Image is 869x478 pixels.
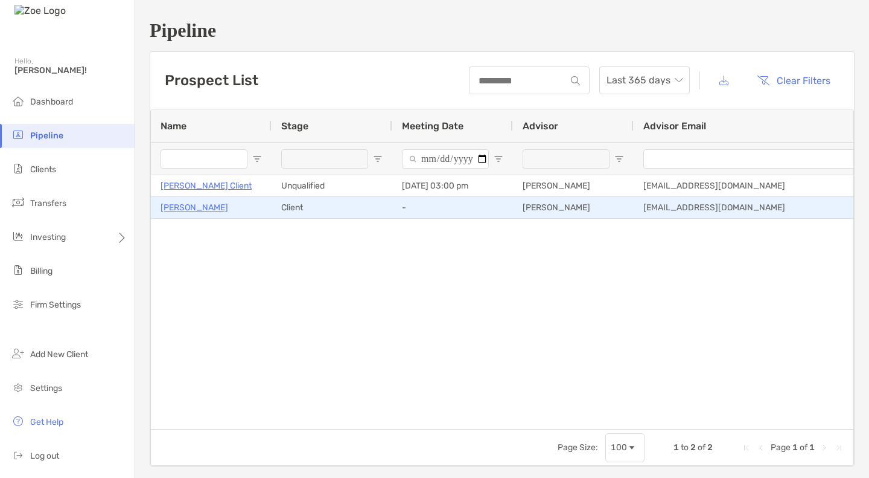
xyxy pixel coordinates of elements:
div: Unqualified [272,175,392,196]
div: Previous Page [756,443,766,453]
div: - [392,197,513,218]
span: Settings [30,383,62,393]
div: [DATE] 03:00 pm [392,175,513,196]
div: First Page [742,443,751,453]
div: Page Size: [558,442,598,453]
button: Open Filter Menu [252,154,262,164]
a: [PERSON_NAME] Client [161,178,252,193]
span: Transfers [30,198,66,208]
img: settings icon [11,380,25,395]
div: Last Page [834,443,844,453]
span: Advisor [523,120,558,132]
span: Meeting Date [402,120,463,132]
span: Add New Client [30,349,88,360]
span: [PERSON_NAME]! [14,65,127,76]
input: Name Filter Input [161,149,247,169]
img: add_new_client icon [11,346,25,361]
span: 1 [792,442,798,453]
span: 1 [809,442,815,453]
img: investing icon [11,229,25,244]
span: Dashboard [30,97,73,107]
div: Next Page [820,443,829,453]
div: Page Size [605,433,645,462]
div: 100 [611,442,627,453]
span: Advisor Email [643,120,706,132]
span: Pipeline [30,131,63,141]
a: [PERSON_NAME] [161,200,228,215]
img: dashboard icon [11,94,25,108]
button: Open Filter Menu [373,154,383,164]
input: Meeting Date Filter Input [402,149,489,169]
span: 1 [673,442,679,453]
img: clients icon [11,161,25,176]
span: 2 [690,442,696,453]
img: firm-settings icon [11,297,25,311]
span: Name [161,120,186,132]
span: of [698,442,705,453]
img: Zoe Logo [14,5,66,16]
span: Clients [30,164,56,175]
h3: Prospect List [165,72,258,89]
img: pipeline icon [11,128,25,142]
span: to [681,442,689,453]
span: 2 [707,442,713,453]
img: get-help icon [11,414,25,428]
span: Investing [30,232,66,242]
span: of [800,442,807,453]
span: Page [771,442,791,453]
img: billing icon [11,263,25,277]
img: input icon [571,76,580,85]
div: [PERSON_NAME] [513,175,634,196]
button: Clear Filters [748,67,839,94]
span: Firm Settings [30,300,81,310]
h1: Pipeline [150,19,855,42]
button: Open Filter Menu [614,154,624,164]
span: Last 365 days [606,67,683,94]
span: Get Help [30,417,63,427]
span: Log out [30,451,59,461]
span: Stage [281,120,308,132]
span: Billing [30,266,53,276]
img: transfers icon [11,195,25,210]
img: logout icon [11,448,25,462]
button: Open Filter Menu [494,154,503,164]
div: [PERSON_NAME] [513,197,634,218]
div: Client [272,197,392,218]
